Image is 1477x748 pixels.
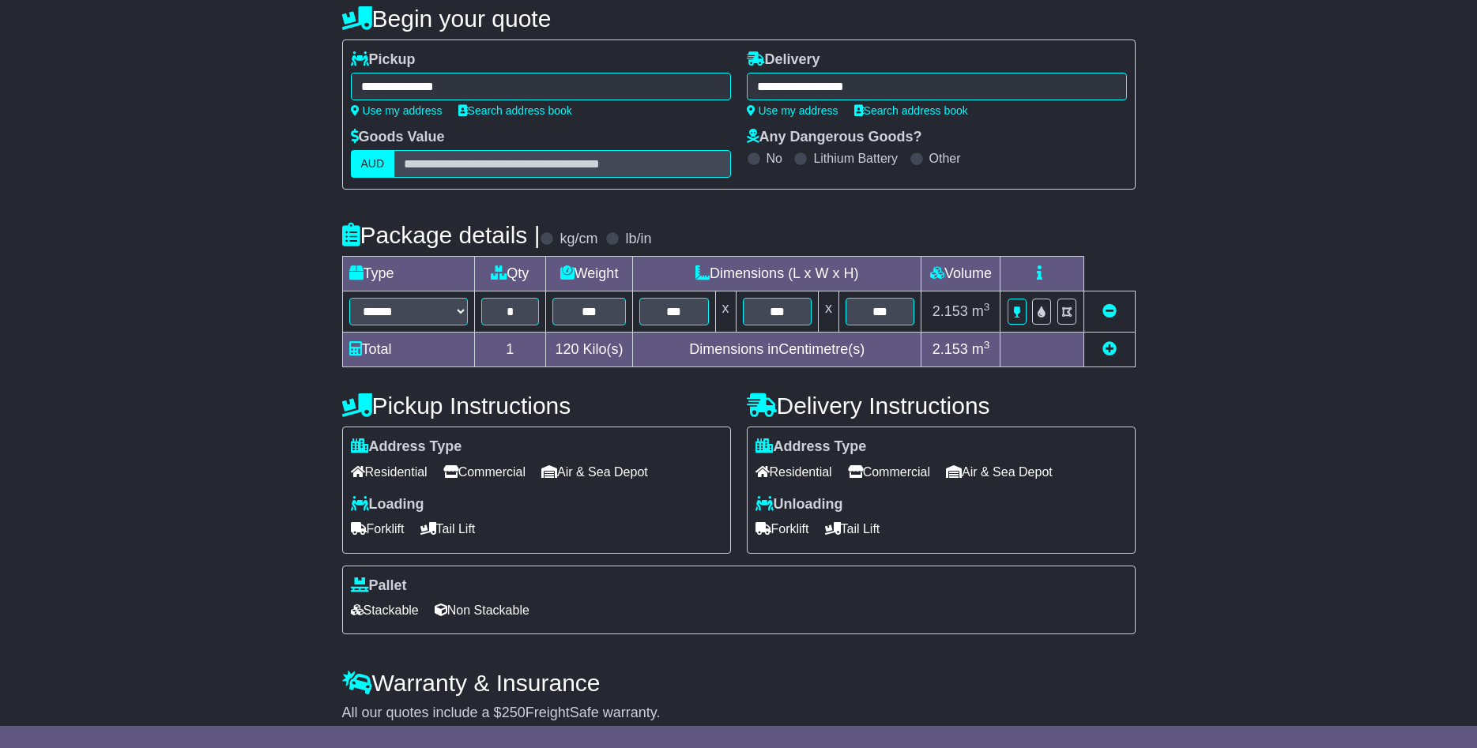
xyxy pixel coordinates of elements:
[435,598,529,622] span: Non Stackable
[351,438,462,456] label: Address Type
[767,151,782,166] label: No
[755,496,843,513] label: Unloading
[342,6,1136,32] h4: Begin your quote
[502,705,526,720] span: 250
[556,341,579,357] span: 120
[1102,303,1117,319] a: Remove this item
[929,151,961,166] label: Other
[342,333,474,367] td: Total
[921,257,1000,291] td: Volume
[351,150,395,178] label: AUD
[813,151,898,166] label: Lithium Battery
[342,222,541,248] h4: Package details |
[443,460,526,484] span: Commercial
[825,517,880,541] span: Tail Lift
[546,333,633,367] td: Kilo(s)
[342,705,1136,722] div: All our quotes include a $ FreightSafe warranty.
[984,339,990,351] sup: 3
[351,104,443,117] a: Use my address
[946,460,1053,484] span: Air & Sea Depot
[633,257,921,291] td: Dimensions (L x W x H)
[933,303,968,319] span: 2.153
[972,303,990,319] span: m
[848,460,930,484] span: Commercial
[474,257,546,291] td: Qty
[747,393,1136,419] h4: Delivery Instructions
[715,291,736,333] td: x
[474,333,546,367] td: 1
[933,341,968,357] span: 2.153
[420,517,476,541] span: Tail Lift
[972,341,990,357] span: m
[351,577,407,595] label: Pallet
[747,104,838,117] a: Use my address
[984,301,990,313] sup: 3
[747,129,922,146] label: Any Dangerous Goods?
[351,460,428,484] span: Residential
[351,598,419,622] span: Stackable
[351,51,416,69] label: Pickup
[854,104,968,117] a: Search address book
[1102,341,1117,357] a: Add new item
[633,333,921,367] td: Dimensions in Centimetre(s)
[755,517,809,541] span: Forklift
[351,129,445,146] label: Goods Value
[755,460,832,484] span: Residential
[351,496,424,513] label: Loading
[342,393,731,419] h4: Pickup Instructions
[541,460,648,484] span: Air & Sea Depot
[625,231,651,248] label: lb/in
[818,291,838,333] td: x
[342,257,474,291] td: Type
[546,257,633,291] td: Weight
[747,51,820,69] label: Delivery
[342,670,1136,696] h4: Warranty & Insurance
[755,438,867,456] label: Address Type
[351,517,405,541] span: Forklift
[560,231,597,248] label: kg/cm
[458,104,572,117] a: Search address book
